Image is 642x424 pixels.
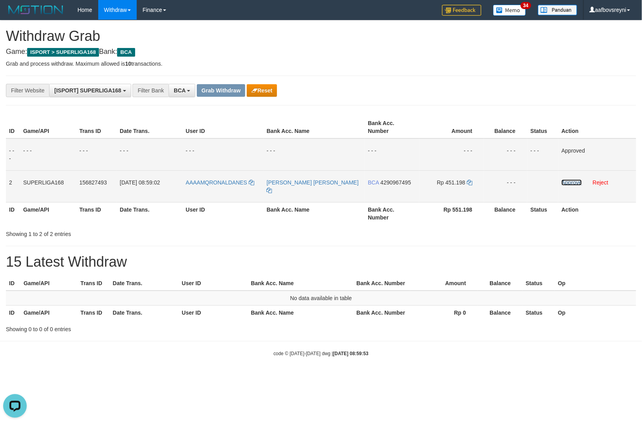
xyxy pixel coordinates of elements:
th: Balance [478,306,523,320]
th: User ID [179,306,248,320]
strong: [DATE] 08:59:53 [333,351,369,356]
th: Game/API [20,116,76,138]
th: Status [523,306,555,320]
td: SUPERLIGA168 [20,170,76,202]
p: Grab and process withdraw. Maximum allowed is transactions. [6,60,636,68]
th: Bank Acc. Number [365,202,419,225]
th: Bank Acc. Name [264,202,365,225]
th: Game/API [20,306,77,320]
td: - - - [183,138,264,171]
div: Filter Website [6,84,49,97]
td: - - - [484,170,527,202]
span: 34 [521,2,531,9]
th: Op [555,306,636,320]
th: ID [6,116,20,138]
button: Grab Withdraw [197,84,245,97]
a: AAAAMQRONALDANES [186,179,254,186]
img: Button%20Memo.svg [493,5,526,16]
span: ISPORT > SUPERLIGA168 [27,48,99,57]
td: 2 [6,170,20,202]
th: Balance [478,276,523,291]
img: panduan.png [538,5,577,15]
h1: Withdraw Grab [6,28,636,44]
a: Approve [561,179,582,186]
td: - - - [527,138,558,171]
div: Showing 0 to 0 of 0 entries [6,322,262,333]
td: - - - [365,138,419,171]
th: Status [527,202,558,225]
button: [ISPORT] SUPERLIGA168 [49,84,131,97]
th: Rp 0 [410,306,478,320]
th: Action [558,116,636,138]
button: Reset [247,84,277,97]
th: Bank Acc. Number [353,276,410,291]
a: Reject [593,179,609,186]
td: - - - [76,138,117,171]
th: Balance [484,116,527,138]
th: ID [6,276,20,291]
th: Bank Acc. Number [353,306,410,320]
th: Date Trans. [110,306,179,320]
th: Bank Acc. Name [248,306,354,320]
th: User ID [183,202,264,225]
th: Trans ID [77,276,110,291]
th: Date Trans. [117,116,183,138]
th: Action [558,202,636,225]
span: BCA [368,179,379,186]
th: Status [527,116,558,138]
div: Showing 1 to 2 of 2 entries [6,227,262,238]
th: Status [523,276,555,291]
th: Rp 551.198 [419,202,484,225]
span: Rp 451.198 [437,179,465,186]
h4: Game: Bank: [6,48,636,56]
th: Date Trans. [110,276,179,291]
img: Feedback.jpg [442,5,481,16]
th: Trans ID [76,202,117,225]
td: - - - [117,138,183,171]
div: Filter Bank [132,84,169,97]
span: BCA [174,87,185,94]
th: Op [555,276,636,291]
th: User ID [183,116,264,138]
th: Game/API [20,202,76,225]
td: - - - [419,138,484,171]
th: Bank Acc. Name [248,276,354,291]
th: Trans ID [76,116,117,138]
span: 156827493 [79,179,107,186]
button: BCA [169,84,195,97]
span: [ISPORT] SUPERLIGA168 [54,87,121,94]
span: Copy 4290967495 to clipboard [380,179,411,186]
th: Amount [410,276,478,291]
td: - - - [6,138,20,171]
td: - - - [264,138,365,171]
th: ID [6,306,20,320]
th: Trans ID [77,306,110,320]
th: Game/API [20,276,77,291]
td: - - - [20,138,76,171]
span: BCA [117,48,135,57]
th: Amount [419,116,484,138]
small: code © [DATE]-[DATE] dwg | [273,351,369,356]
th: User ID [179,276,248,291]
th: Bank Acc. Name [264,116,365,138]
td: No data available in table [6,291,636,306]
h1: 15 Latest Withdraw [6,254,636,270]
strong: 10 [125,61,131,67]
th: Balance [484,202,527,225]
img: MOTION_logo.png [6,4,66,16]
td: Approved [558,138,636,171]
th: Bank Acc. Number [365,116,419,138]
th: Date Trans. [117,202,183,225]
span: [DATE] 08:59:02 [120,179,160,186]
td: - - - [484,138,527,171]
button: Open LiveChat chat widget [3,3,27,27]
th: ID [6,202,20,225]
span: AAAAMQRONALDANES [186,179,247,186]
a: Copy 451198 to clipboard [467,179,472,186]
a: [PERSON_NAME] [PERSON_NAME] [267,179,359,194]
